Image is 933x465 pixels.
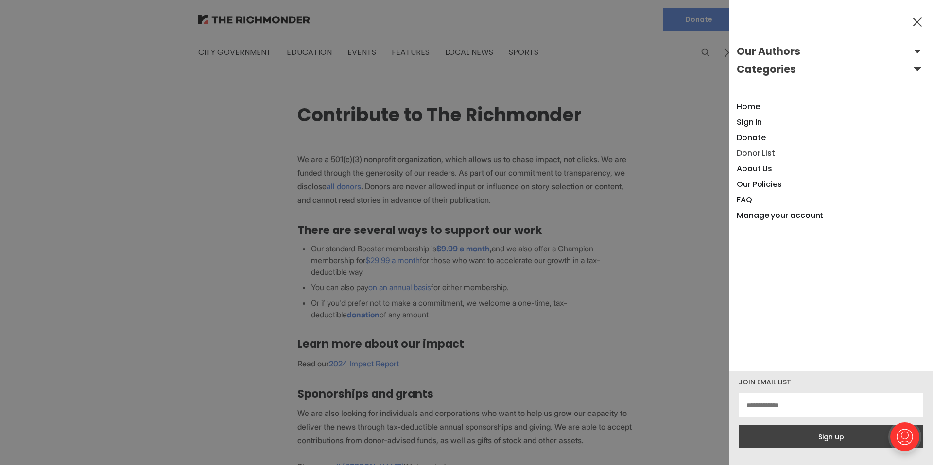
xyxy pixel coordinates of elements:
button: Open submenu Categories [737,62,925,77]
a: Donor List [737,148,775,159]
a: Our Policies [737,179,782,190]
a: Sign In [737,116,762,128]
div: Join email list [739,379,923,385]
a: Manage your account [737,210,823,221]
a: FAQ [737,194,752,205]
a: About Us [737,163,772,174]
button: Open submenu Our Authors [737,44,925,59]
button: Sign up [739,425,923,448]
a: Donate [737,132,766,143]
a: Home [737,101,760,112]
iframe: portal-trigger [882,417,933,465]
